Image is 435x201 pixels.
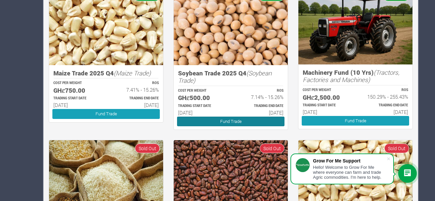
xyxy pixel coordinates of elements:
[237,94,283,100] h6: 7.14% - 15.26%
[303,94,349,101] h5: GHȼ2,500.00
[313,158,387,163] div: Grow For Me Support
[53,69,159,77] h5: Maize Trade 2025 Q4
[303,88,349,93] p: COST PER WEIGHT
[303,109,349,115] h6: [DATE]
[237,104,283,109] p: Estimated Trading End Date
[53,96,100,101] p: Estimated Trading Start Date
[303,68,400,84] i: (Tractors, Factories and Machines)
[237,110,283,116] h6: [DATE]
[114,69,151,77] i: (Maize Trade)
[112,102,159,108] h6: [DATE]
[178,69,272,85] i: (Soybean Trade)
[178,69,283,84] h5: Soybean Trade 2025 Q4
[178,104,225,109] p: Estimated Trading Start Date
[361,94,408,100] h6: 150.29% - 255.43%
[112,96,159,101] p: Estimated Trading End Date
[112,87,159,93] h6: 7.41% - 15.26%
[177,117,284,126] a: Fund Trade
[361,88,408,93] p: ROS
[178,94,225,102] h5: GHȼ500.00
[302,116,409,126] a: Fund Trade
[313,165,387,180] div: Hello! Welcome to Grow For Me where everyone can farm and trade Agric commodities. I'm here to help.
[303,103,349,108] p: Estimated Trading Start Date
[361,109,408,115] h6: [DATE]
[178,88,225,93] p: COST PER WEIGHT
[53,87,100,94] h5: GHȼ750.00
[52,109,160,119] a: Fund Trade
[361,103,408,108] p: Estimated Trading End Date
[112,81,159,86] p: ROS
[237,88,283,93] p: ROS
[384,144,409,153] span: Sold Out
[260,144,284,153] span: Sold Out
[53,81,100,86] p: COST PER WEIGHT
[303,69,408,84] h5: Machinery Fund (10 Yrs)
[53,102,100,108] h6: [DATE]
[135,144,160,153] span: Sold Out
[178,110,225,116] h6: [DATE]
